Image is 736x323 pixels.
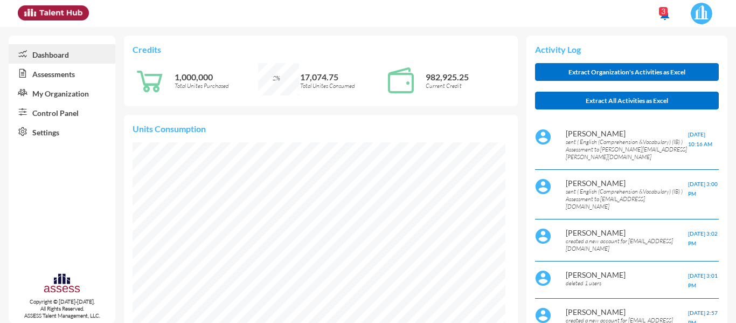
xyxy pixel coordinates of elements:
[175,82,258,90] p: Total Unites Purchased
[566,307,688,317] p: [PERSON_NAME]
[426,72,509,82] p: 982,925.25
[566,228,688,237] p: [PERSON_NAME]
[273,74,280,82] span: 2%
[658,8,671,21] mat-icon: notifications
[535,44,719,54] p: Activity Log
[133,44,509,54] p: Credits
[566,188,688,210] p: sent ( English (Comprehension &Vocabulary) (IB) ) Assessment to [EMAIL_ADDRESS][DOMAIN_NAME]
[300,72,384,82] p: 17,074.75
[9,83,115,102] a: My Organization
[535,63,719,81] button: Extract Organization's Activities as Excel
[133,123,509,134] p: Units Consumption
[535,228,551,244] img: default%20profile%20image.svg
[535,129,551,145] img: default%20profile%20image.svg
[9,44,115,64] a: Dashboard
[175,72,258,82] p: 1,000,000
[535,270,551,286] img: default%20profile%20image.svg
[426,82,509,90] p: Current Credit
[688,272,718,288] span: [DATE] 3:01 PM
[566,270,688,279] p: [PERSON_NAME]
[688,230,718,246] span: [DATE] 3:02 PM
[9,102,115,122] a: Control Panel
[659,7,668,16] div: 3
[9,64,115,83] a: Assessments
[9,298,115,319] p: Copyright © [DATE]-[DATE]. All Rights Reserved. ASSESS Talent Management, LLC.
[566,178,688,188] p: [PERSON_NAME]
[688,131,712,147] span: [DATE] 10:16 AM
[43,272,80,295] img: assesscompany-logo.png
[535,92,719,109] button: Extract All Activities as Excel
[566,237,688,252] p: created a new account for [EMAIL_ADDRESS][DOMAIN_NAME]
[688,181,718,197] span: [DATE] 3:00 PM
[300,82,384,90] p: Total Unites Consumed
[566,279,688,287] p: deleted 1 users
[9,122,115,141] a: Settings
[566,138,688,161] p: sent ( English (Comprehension &Vocabulary) (IB) ) Assessment to [PERSON_NAME][EMAIL_ADDRESS][PERS...
[566,129,688,138] p: [PERSON_NAME]
[535,178,551,195] img: default%20profile%20image.svg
